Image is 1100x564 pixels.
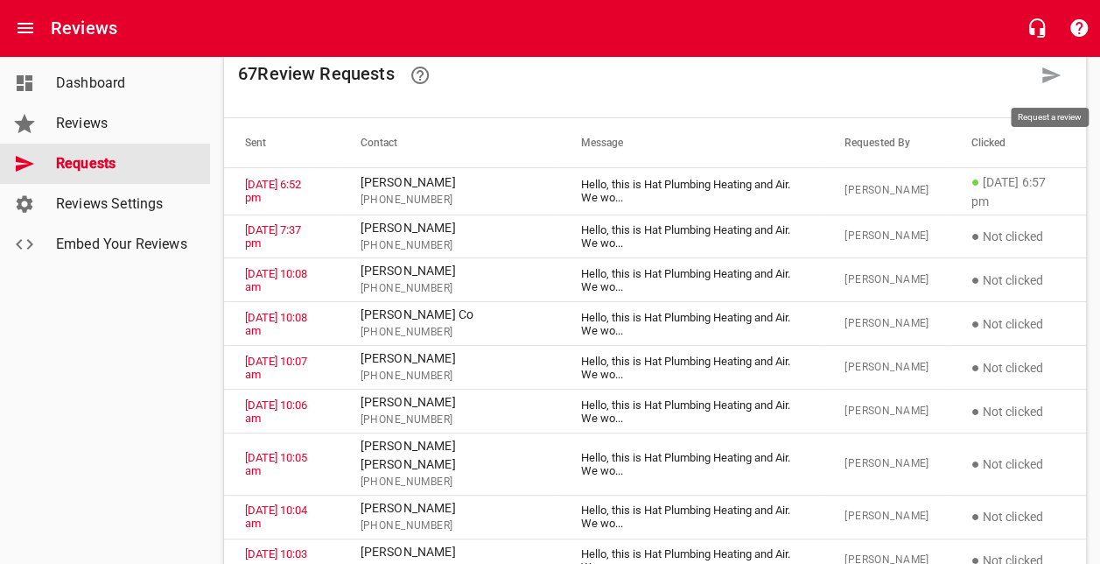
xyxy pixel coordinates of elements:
[559,495,823,539] td: Hello, this is Hat Plumbing Heating and Air. We wo ...
[559,302,823,346] td: Hello, this is Hat Plumbing Heating and Air. We wo ...
[56,73,189,94] span: Dashboard
[970,454,1065,475] p: Not clicked
[970,506,1065,527] p: Not clicked
[361,237,539,255] span: [PHONE_NUMBER]
[559,118,823,167] th: Message
[844,228,928,245] span: [PERSON_NAME]
[361,437,539,474] p: [PERSON_NAME] [PERSON_NAME]
[361,324,539,342] span: [PHONE_NUMBER]
[238,54,1030,96] h6: 67 Review Request s
[361,499,539,518] p: [PERSON_NAME]
[970,271,979,288] span: ●
[823,118,949,167] th: Requested By
[56,153,189,174] span: Requests
[970,455,979,472] span: ●
[559,390,823,434] td: Hello, this is Hat Plumbing Heating and Air. We wo ...
[970,403,979,419] span: ●
[56,194,189,215] span: Reviews Settings
[4,7,46,49] button: Open drawer
[361,173,539,192] p: [PERSON_NAME]
[970,359,979,376] span: ●
[245,398,307,425] a: [DATE] 10:06 am
[559,167,823,215] td: Hello, this is Hat Plumbing Heating and Air. We wo ...
[970,172,1065,211] p: [DATE] 6:57 pm
[245,267,307,293] a: [DATE] 10:08 am
[844,359,928,377] span: [PERSON_NAME]
[51,14,117,42] h6: Reviews
[56,113,189,134] span: Reviews
[844,455,928,473] span: [PERSON_NAME]
[245,223,301,250] a: [DATE] 7:37 pm
[844,182,928,200] span: [PERSON_NAME]
[970,314,1065,335] p: Not clicked
[245,178,301,204] a: [DATE] 6:52 pm
[970,173,979,190] span: ●
[245,451,307,477] a: [DATE] 10:05 am
[340,118,560,167] th: Contact
[559,346,823,390] td: Hello, this is Hat Plumbing Heating and Air. We wo ...
[844,403,928,420] span: [PERSON_NAME]
[361,306,539,324] p: [PERSON_NAME] Co
[970,315,979,332] span: ●
[361,393,539,412] p: [PERSON_NAME]
[970,228,979,244] span: ●
[361,518,539,535] span: [PHONE_NUMBER]
[559,258,823,302] td: Hello, this is Hat Plumbing Heating and Air. We wo ...
[844,508,928,525] span: [PERSON_NAME]
[970,357,1065,378] p: Not clicked
[361,349,539,368] p: [PERSON_NAME]
[844,315,928,333] span: [PERSON_NAME]
[559,434,823,496] td: Hello, this is Hat Plumbing Heating and Air. We wo ...
[399,54,441,96] a: Learn how requesting reviews can improve your online presence
[361,368,539,385] span: [PHONE_NUMBER]
[361,412,539,429] span: [PHONE_NUMBER]
[1058,7,1100,49] button: Support Portal
[56,234,189,255] span: Embed Your Reviews
[970,401,1065,422] p: Not clicked
[245,504,307,530] a: [DATE] 10:04 am
[844,271,928,289] span: [PERSON_NAME]
[361,543,539,561] p: [PERSON_NAME]
[970,508,979,525] span: ●
[245,355,307,381] a: [DATE] 10:07 am
[245,311,307,337] a: [DATE] 10:08 am
[1016,7,1058,49] button: Live Chat
[559,215,823,258] td: Hello, this is Hat Plumbing Heating and Air. We wo ...
[949,118,1086,167] th: Clicked
[361,219,539,237] p: [PERSON_NAME]
[970,226,1065,247] p: Not clicked
[361,474,539,491] span: [PHONE_NUMBER]
[361,192,539,209] span: [PHONE_NUMBER]
[224,118,340,167] th: Sent
[361,280,539,298] span: [PHONE_NUMBER]
[970,270,1065,291] p: Not clicked
[361,262,539,280] p: [PERSON_NAME]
